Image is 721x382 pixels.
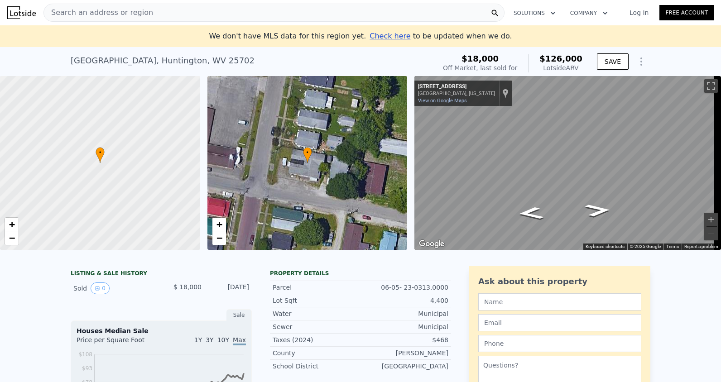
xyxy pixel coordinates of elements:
a: Report a problem [684,244,718,249]
input: Name [478,293,641,310]
div: School District [273,362,360,371]
div: Lotside ARV [539,63,582,72]
div: [GEOGRAPHIC_DATA], [US_STATE] [418,91,495,96]
input: Phone [478,335,641,352]
span: $18,000 [461,54,499,63]
span: © 2025 Google [630,244,661,249]
div: Taxes (2024) [273,335,360,344]
div: [PERSON_NAME] [360,349,448,358]
div: Sale [226,309,252,321]
div: 4,400 [360,296,448,305]
div: County [273,349,360,358]
a: Zoom in [212,218,226,231]
path: Go East, 9th Ave [574,201,622,220]
div: We don't have MLS data for this region yet. [209,31,512,42]
path: Go West, 9th Ave [507,204,555,223]
span: − [9,232,15,244]
button: Show Options [632,53,650,71]
div: LISTING & SALE HISTORY [71,270,252,279]
a: Free Account [659,5,714,20]
div: $468 [360,335,448,344]
div: [DATE] [209,282,249,294]
div: • [96,147,105,163]
div: Property details [270,270,451,277]
div: to be updated when we do. [370,31,512,42]
div: Sewer [273,322,360,331]
button: View historical data [91,282,110,294]
a: Zoom out [5,231,19,245]
img: Google [417,238,447,250]
div: Price per Square Foot [77,335,161,350]
a: Zoom out [212,231,226,245]
button: Company [563,5,615,21]
span: 3Y [206,336,213,344]
div: Municipal [360,322,448,331]
div: [STREET_ADDRESS] [418,83,495,91]
div: [GEOGRAPHIC_DATA] [360,362,448,371]
span: Check here [370,32,410,40]
span: • [303,148,312,157]
span: • [96,148,105,157]
button: Solutions [506,5,563,21]
span: + [216,219,222,230]
button: Zoom out [704,227,718,240]
a: Log In [619,8,659,17]
span: Max [233,336,246,345]
a: Open this area in Google Maps (opens a new window) [417,238,447,250]
div: Off Market, last sold for [443,63,517,72]
a: Show location on map [502,88,509,98]
span: 10Y [217,336,229,344]
a: View on Google Maps [418,98,467,104]
a: Terms (opens in new tab) [666,244,679,249]
button: SAVE [597,53,629,70]
div: Parcel [273,283,360,292]
tspan: $108 [78,351,92,358]
input: Email [478,314,641,331]
button: Toggle fullscreen view [704,79,718,93]
tspan: $93 [82,365,92,372]
span: 1Y [194,336,202,344]
div: [GEOGRAPHIC_DATA] , Huntington , WV 25702 [71,54,255,67]
a: Zoom in [5,218,19,231]
span: $126,000 [539,54,582,63]
span: + [9,219,15,230]
img: Lotside [7,6,36,19]
span: − [216,232,222,244]
div: Lot Sqft [273,296,360,305]
button: Zoom in [704,213,718,226]
div: Map [414,76,721,250]
div: Water [273,309,360,318]
div: Street View [414,76,721,250]
button: Keyboard shortcuts [586,244,625,250]
span: $ 18,000 [173,283,202,291]
div: Ask about this property [478,275,641,288]
div: Houses Median Sale [77,326,246,335]
div: • [303,147,312,163]
div: Municipal [360,309,448,318]
div: Sold [73,282,154,294]
div: 06-05- 23-0313.0000 [360,283,448,292]
span: Search an address or region [44,7,153,18]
